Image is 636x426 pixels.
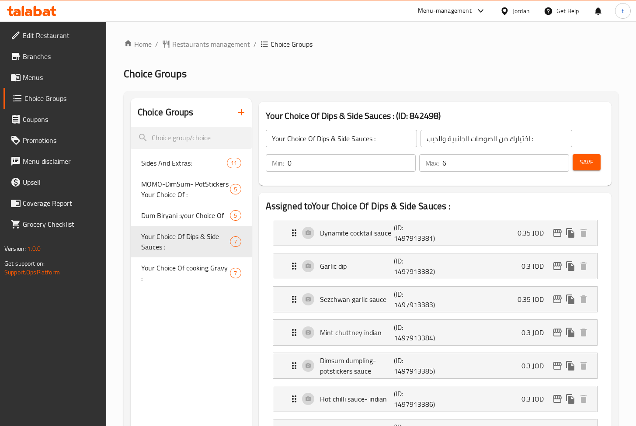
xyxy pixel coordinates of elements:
div: Expand [273,353,597,378]
a: Coverage Report [3,193,106,214]
div: Sides And Extras:11 [131,152,252,173]
a: Choice Groups [3,88,106,109]
li: Expand [266,316,605,349]
div: Your Choice Of cooking Gravy :7 [131,257,252,289]
span: 5 [230,211,240,220]
div: Menu-management [418,6,472,16]
p: 0.35 JOD [518,294,551,305]
a: Upsell [3,172,106,193]
li: Expand [266,249,605,283]
p: 0.3 JOD [521,360,551,371]
button: Save [573,154,601,170]
span: MOMO-DimSum- PotStickers Your Choice Of : [141,179,230,200]
button: edit [551,226,564,239]
button: delete [577,226,590,239]
span: t [622,6,624,16]
div: Expand [273,320,597,345]
button: edit [551,392,564,405]
button: delete [577,260,590,273]
span: Get support on: [4,258,45,269]
a: Grocery Checklist [3,214,106,235]
span: Upsell [23,177,99,187]
a: Promotions [3,130,106,151]
span: Choice Groups [271,39,313,49]
span: Promotions [23,135,99,145]
li: Expand [266,283,605,316]
p: 0.3 JOD [521,261,551,271]
p: Garlic dip [320,261,394,271]
div: Choices [230,236,241,247]
div: Choices [230,268,241,278]
span: Grocery Checklist [23,219,99,229]
span: Version: [4,243,26,254]
div: Expand [273,386,597,412]
button: delete [577,359,590,372]
div: Expand [273,220,597,246]
span: Menus [23,72,99,83]
p: (ID: 1497913382) [394,256,443,277]
div: Your Choice Of Dips & Side Sauces :7 [131,226,252,257]
a: Restaurants management [162,39,250,49]
span: Menu disclaimer [23,156,99,166]
div: Choices [230,184,241,194]
button: edit [551,293,564,306]
button: delete [577,326,590,339]
span: 7 [230,269,240,277]
div: Choices [227,158,241,168]
p: Dimsum dumpling-potstickers sauce [320,355,394,376]
div: Expand [273,253,597,279]
p: (ID: 1497913385) [394,355,443,376]
a: Menu disclaimer [3,151,106,172]
li: / [155,39,158,49]
button: duplicate [564,293,577,306]
button: delete [577,392,590,405]
h3: Your Choice Of Dips & Side Sauces : (ID: 842498) [266,109,605,123]
button: duplicate [564,392,577,405]
span: Coverage Report [23,198,99,208]
a: Menus [3,67,106,88]
a: Branches [3,46,106,67]
span: 1.0.0 [27,243,41,254]
button: edit [551,359,564,372]
span: Coupons [23,114,99,125]
a: Support.OpsPlatform [4,267,60,278]
p: (ID: 1497913386) [394,388,443,409]
a: Home [124,39,152,49]
span: Choice Groups [124,64,187,83]
button: duplicate [564,326,577,339]
div: Choices [230,210,241,221]
span: 5 [230,185,240,194]
button: duplicate [564,226,577,239]
p: (ID: 1497913384) [394,322,443,343]
span: 7 [230,238,240,246]
span: Save [580,157,594,168]
div: MOMO-DimSum- PotStickers Your Choice Of :5 [131,173,252,205]
div: Dum Biryani :your Choice Of5 [131,205,252,226]
span: Restaurants management [172,39,250,49]
h2: Assigned to Your Choice Of Dips & Side Sauces : [266,200,605,213]
p: Min: [272,158,284,168]
span: Edit Restaurant [23,30,99,41]
span: Choice Groups [24,93,99,104]
span: Your Choice Of cooking Gravy : [141,263,230,284]
li: Expand [266,382,605,416]
h2: Choice Groups [138,106,194,119]
button: edit [551,260,564,273]
a: Edit Restaurant [3,25,106,46]
div: Expand [273,287,597,312]
p: Sezchwan garlic sauce [320,294,394,305]
button: duplicate [564,359,577,372]
span: Dum Biryani :your Choice Of [141,210,230,221]
li: Expand [266,349,605,382]
span: Branches [23,51,99,62]
p: (ID: 1497913381) [394,222,443,243]
p: 0.3 JOD [521,394,551,404]
p: Hot chilli sauce- indian [320,394,394,404]
input: search [131,127,252,149]
span: Sides And Extras: [141,158,227,168]
button: delete [577,293,590,306]
li: Expand [266,216,605,249]
div: Jordan [513,6,530,16]
nav: breadcrumb [124,39,619,49]
p: 0.3 JOD [521,327,551,338]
